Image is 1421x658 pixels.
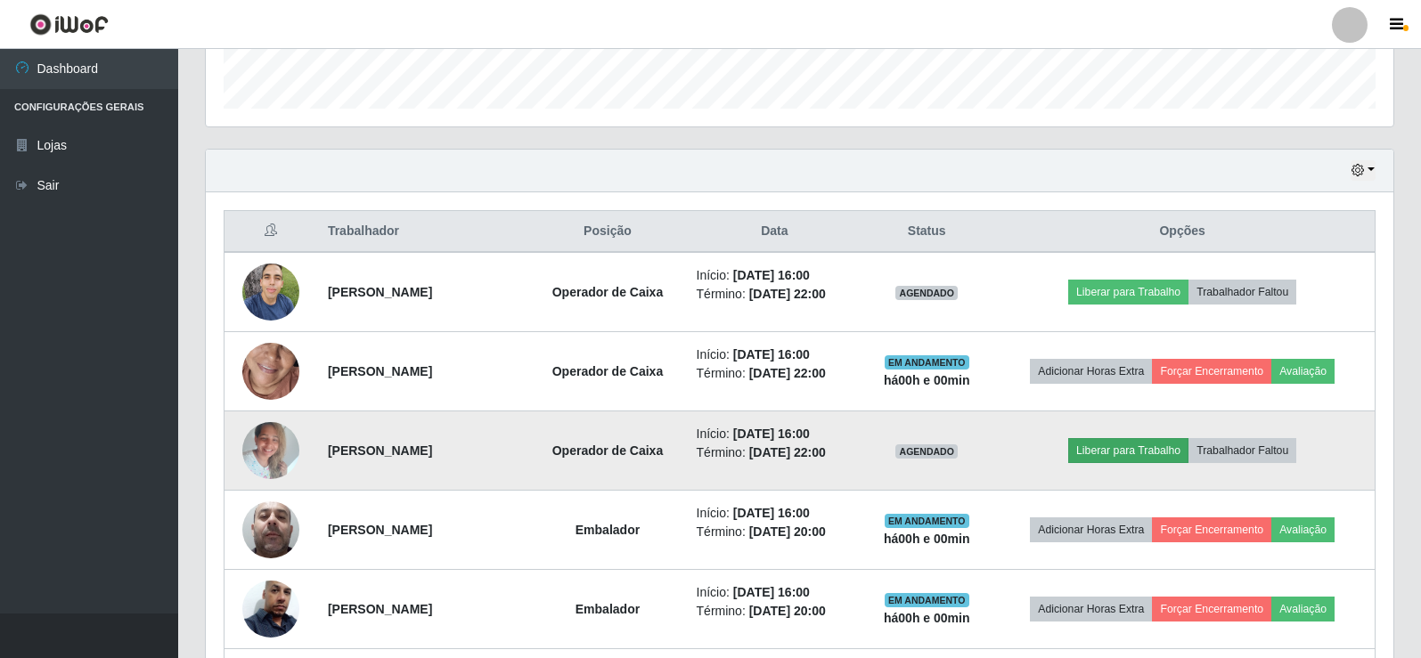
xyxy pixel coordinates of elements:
[697,583,853,602] li: Início:
[885,514,969,528] span: EM ANDAMENTO
[328,443,432,458] strong: [PERSON_NAME]
[1271,359,1335,384] button: Avaliação
[749,604,826,618] time: [DATE] 20:00
[242,412,299,488] img: 1740601468403.jpeg
[697,523,853,541] li: Término:
[697,504,853,523] li: Início:
[576,602,640,616] strong: Embalador
[885,355,969,370] span: EM ANDAMENTO
[1152,597,1271,621] button: Forçar Encerramento
[686,211,864,253] th: Data
[733,506,810,520] time: [DATE] 16:00
[328,364,432,378] strong: [PERSON_NAME]
[749,287,826,301] time: [DATE] 22:00
[749,524,826,539] time: [DATE] 20:00
[328,602,432,616] strong: [PERSON_NAME]
[242,254,299,329] img: 1718656806486.jpeg
[895,444,958,459] span: AGENDADO
[1030,517,1152,542] button: Adicionar Horas Extra
[749,445,826,459] time: [DATE] 22:00
[733,426,810,441] time: [DATE] 16:00
[697,285,853,304] li: Término:
[242,310,299,434] img: 1730402959041.jpeg
[697,364,853,383] li: Término:
[733,268,810,282] time: [DATE] 16:00
[1152,359,1271,384] button: Forçar Encerramento
[576,523,640,537] strong: Embalador
[1068,280,1188,305] button: Liberar para Trabalho
[697,443,853,462] li: Término:
[328,285,432,299] strong: [PERSON_NAME]
[884,611,970,625] strong: há 00 h e 00 min
[733,347,810,361] time: [DATE] 16:00
[697,345,853,364] li: Início:
[749,366,826,380] time: [DATE] 22:00
[697,602,853,621] li: Término:
[552,443,664,458] strong: Operador de Caixa
[1030,359,1152,384] button: Adicionar Horas Extra
[328,523,432,537] strong: [PERSON_NAME]
[552,285,664,299] strong: Operador de Caixa
[1188,438,1296,463] button: Trabalhador Faltou
[529,211,685,253] th: Posição
[697,425,853,443] li: Início:
[1152,517,1271,542] button: Forçar Encerramento
[697,266,853,285] li: Início:
[317,211,529,253] th: Trabalhador
[1271,517,1335,542] button: Avaliação
[242,491,299,567] img: 1723759532306.jpeg
[733,585,810,599] time: [DATE] 16:00
[990,211,1375,253] th: Opções
[885,593,969,607] span: EM ANDAMENTO
[1030,597,1152,621] button: Adicionar Horas Extra
[884,532,970,546] strong: há 00 h e 00 min
[1188,280,1296,305] button: Trabalhador Faltou
[1271,597,1335,621] button: Avaliação
[1068,438,1188,463] button: Liberar para Trabalho
[552,364,664,378] strong: Operador de Caixa
[895,286,958,300] span: AGENDADO
[863,211,990,253] th: Status
[29,13,109,36] img: CoreUI Logo
[884,373,970,387] strong: há 00 h e 00 min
